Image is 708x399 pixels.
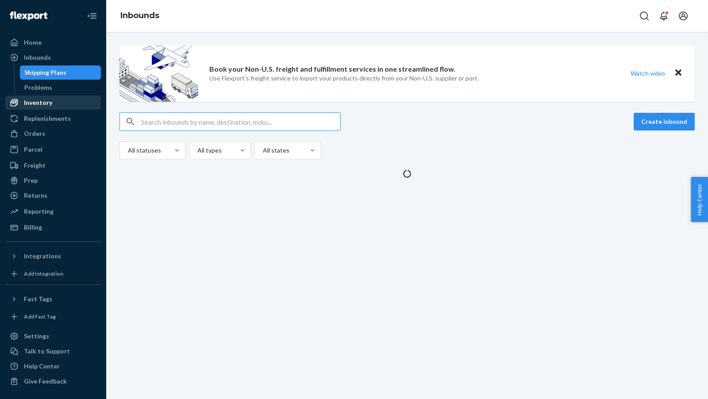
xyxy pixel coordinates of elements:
[674,7,692,25] button: Open account menu
[24,332,49,341] div: Settings
[5,173,101,188] a: Prep
[24,176,38,185] div: Prep
[209,74,479,83] p: Use Flexport’s freight service to import your products directly from your Non-U.S. supplier or port.
[5,359,101,373] a: Help Center
[5,142,101,157] a: Parcel
[24,83,52,92] div: Problems
[24,38,42,47] div: Home
[634,113,695,130] button: Create inbound
[262,146,263,155] input: All states
[24,295,52,303] div: Fast Tags
[141,113,340,130] input: Search inbounds by name, destination, msku...
[5,374,101,388] button: Give Feedback
[5,249,101,263] button: Integrations
[10,12,47,20] img: Flexport logo
[5,127,101,141] a: Orders
[24,98,52,107] div: Inventory
[24,223,42,232] div: Billing
[24,114,71,123] div: Replenishments
[24,145,42,154] div: Parcel
[24,252,61,261] div: Integrations
[127,146,128,155] input: All statuses
[24,207,54,216] div: Reporting
[5,344,101,358] a: Talk to Support
[83,7,101,25] button: Close Navigation
[24,53,51,62] div: Inbounds
[5,292,101,306] button: Fast Tags
[20,65,101,80] a: Shipping Plans
[5,329,101,343] a: Settings
[20,81,101,95] a: Problems
[24,362,60,371] div: Help Center
[209,64,455,74] p: Book your Non-U.S. freight and fulfillment services in one streamlined flow.
[5,188,101,203] a: Returns
[24,68,66,77] div: Shipping Plans
[24,377,67,386] div: Give Feedback
[625,67,671,80] button: Watch video
[635,7,653,25] button: Open Search Box
[24,347,70,356] div: Talk to Support
[5,220,101,234] a: Billing
[5,111,101,126] a: Replenishments
[5,267,101,281] a: Add Integration
[113,3,166,29] ol: breadcrumbs
[655,7,673,25] button: Open notifications
[24,129,45,138] div: Orders
[24,270,63,277] div: Add Integration
[24,313,56,320] div: Add Fast Tag
[673,67,684,80] button: Close
[691,177,708,222] button: Help Center
[24,191,47,200] div: Returns
[5,310,101,324] a: Add Fast Tag
[5,96,101,110] a: Inventory
[5,50,101,65] a: Inbounds
[5,158,101,173] a: Freight
[5,204,101,219] a: Reporting
[24,161,46,170] div: Freight
[120,11,159,20] a: Inbounds
[5,35,101,50] a: Home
